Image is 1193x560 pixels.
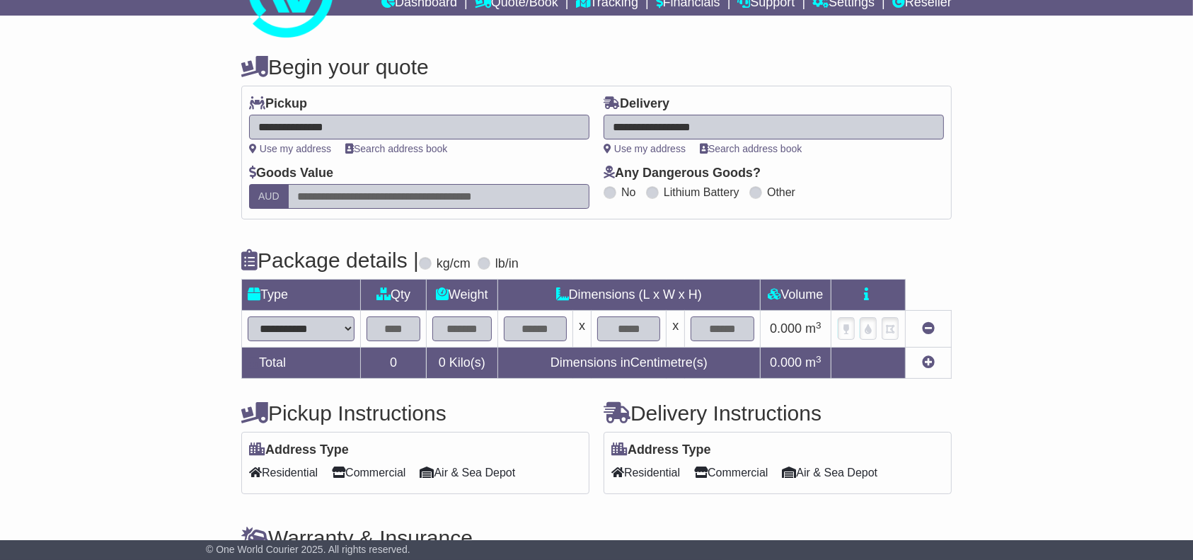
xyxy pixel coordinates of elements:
[497,348,760,379] td: Dimensions in Centimetre(s)
[694,462,768,484] span: Commercial
[249,166,333,181] label: Goods Value
[573,311,592,348] td: x
[241,526,952,549] h4: Warranty & Insurance
[922,355,935,370] a: Add new item
[437,256,471,272] label: kg/cm
[497,280,760,311] td: Dimensions (L x W x H)
[816,320,822,331] sup: 3
[426,280,497,311] td: Weight
[604,401,952,425] h4: Delivery Instructions
[206,544,410,555] span: © One World Courier 2025. All rights reserved.
[249,442,349,458] label: Address Type
[667,311,685,348] td: x
[241,55,952,79] h4: Begin your quote
[241,401,589,425] h4: Pickup Instructions
[664,185,739,199] label: Lithium Battery
[621,185,635,199] label: No
[770,321,802,336] span: 0.000
[420,462,516,484] span: Air & Sea Depot
[816,354,822,365] sup: 3
[783,462,878,484] span: Air & Sea Depot
[361,348,427,379] td: 0
[770,355,802,370] span: 0.000
[495,256,519,272] label: lb/in
[361,280,427,311] td: Qty
[611,462,680,484] span: Residential
[604,166,761,181] label: Any Dangerous Goods?
[345,143,447,154] a: Search address book
[426,348,497,379] td: Kilo(s)
[767,185,795,199] label: Other
[611,442,711,458] label: Address Type
[805,355,822,370] span: m
[332,462,405,484] span: Commercial
[604,96,669,112] label: Delivery
[439,355,446,370] span: 0
[249,184,289,209] label: AUD
[760,280,831,311] td: Volume
[249,96,307,112] label: Pickup
[922,321,935,336] a: Remove this item
[249,462,318,484] span: Residential
[604,143,686,154] a: Use my address
[249,143,331,154] a: Use my address
[242,280,361,311] td: Type
[700,143,802,154] a: Search address book
[242,348,361,379] td: Total
[805,321,822,336] span: m
[241,248,419,272] h4: Package details |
